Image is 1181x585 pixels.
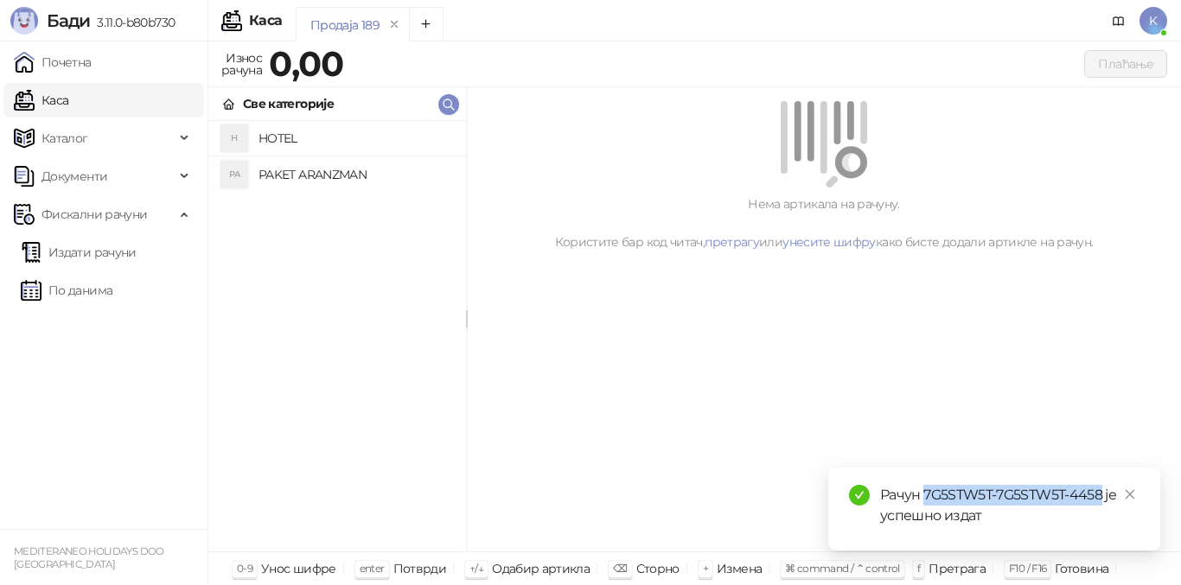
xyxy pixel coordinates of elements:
[90,15,175,30] span: 3.11.0-b80b730
[849,485,870,506] span: check-circle
[785,562,900,575] span: ⌘ command / ⌃ control
[220,161,248,188] div: PA
[703,562,708,575] span: +
[259,124,452,152] h4: HOTEL
[717,557,762,580] div: Измена
[917,562,920,575] span: f
[237,562,252,575] span: 0-9
[10,7,38,35] img: Logo
[261,557,336,580] div: Унос шифре
[21,273,112,308] a: По данима
[14,83,68,118] a: Каса
[14,545,164,570] small: MEDITERANEO HOLIDAYS DOO [GEOGRAPHIC_DATA]
[249,14,282,28] div: Каса
[243,94,334,113] div: Све категорије
[880,485,1140,526] div: Рачун 7G5STW5T-7G5STW5T-4458 је успешно издат
[1084,50,1167,78] button: Плаћање
[1055,557,1108,580] div: Готовина
[613,562,627,575] span: ⌫
[269,42,343,85] strong: 0,00
[14,45,92,79] a: Почетна
[218,47,265,81] div: Износ рачуна
[409,7,444,41] button: Add tab
[220,124,248,152] div: H
[383,17,405,32] button: remove
[488,194,1160,251] div: Нема артикала на рачуну. Користите бар код читач, или како бисте додали артикле на рачун.
[705,234,759,250] a: претрагу
[41,121,88,156] span: Каталог
[636,557,680,580] div: Сторно
[47,10,90,31] span: Бади
[1120,485,1140,504] a: Close
[782,234,876,250] a: унесите шифру
[41,159,107,194] span: Документи
[1009,562,1046,575] span: F10 / F16
[1105,7,1133,35] a: Документација
[21,235,137,270] a: Издати рачуни
[259,161,452,188] h4: PAKET ARANZMAN
[469,562,483,575] span: ↑/↓
[41,197,147,232] span: Фискални рачуни
[492,557,590,580] div: Одабир артикла
[1124,488,1136,500] span: close
[929,557,986,580] div: Претрага
[393,557,447,580] div: Потврди
[310,16,380,35] div: Продаја 189
[208,121,466,551] div: grid
[1140,7,1167,35] span: K
[360,562,385,575] span: enter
